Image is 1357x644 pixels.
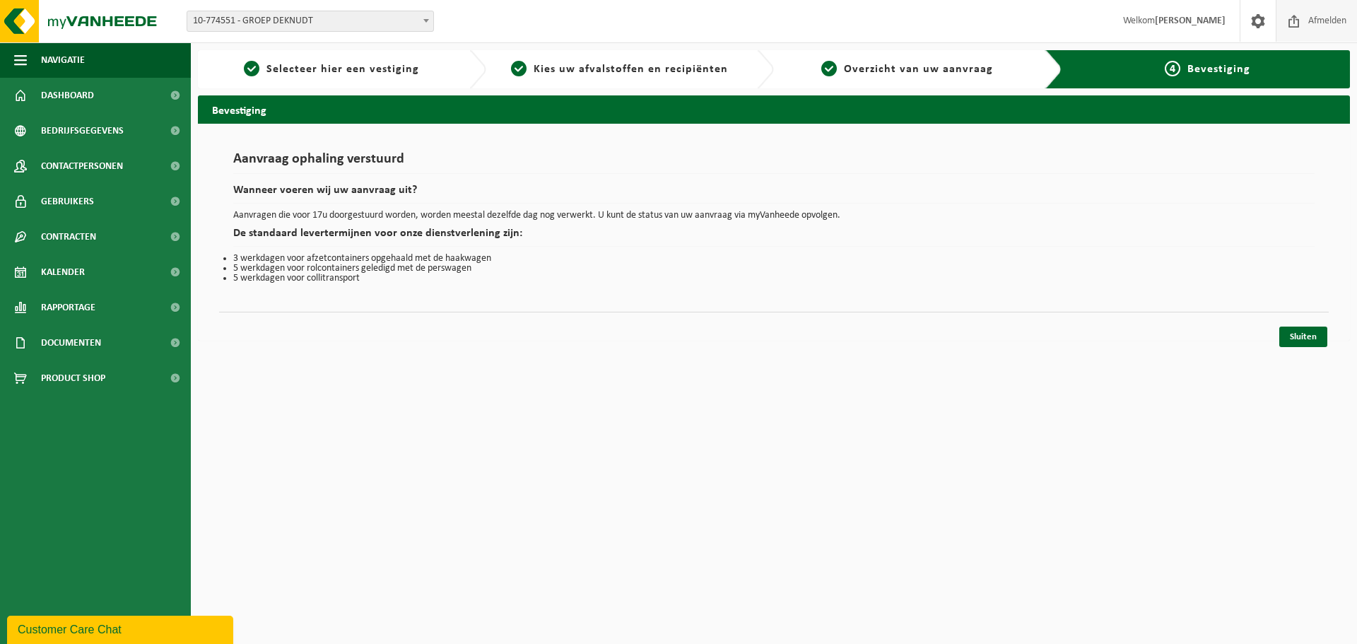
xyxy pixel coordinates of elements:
span: Selecteer hier een vestiging [266,64,419,75]
h1: Aanvraag ophaling verstuurd [233,152,1315,174]
span: Rapportage [41,290,95,325]
li: 5 werkdagen voor collitransport [233,274,1315,283]
span: Kalender [41,254,85,290]
span: Documenten [41,325,101,361]
a: 3Overzicht van uw aanvraag [781,61,1034,78]
strong: [PERSON_NAME] [1155,16,1226,26]
p: Aanvragen die voor 17u doorgestuurd worden, worden meestal dezelfde dag nog verwerkt. U kunt de s... [233,211,1315,221]
h2: Wanneer voeren wij uw aanvraag uit? [233,185,1315,204]
li: 3 werkdagen voor afzetcontainers opgehaald met de haakwagen [233,254,1315,264]
span: 4 [1165,61,1180,76]
a: 2Kies uw afvalstoffen en recipiënten [493,61,746,78]
h2: Bevestiging [198,95,1350,123]
h2: De standaard levertermijnen voor onze dienstverlening zijn: [233,228,1315,247]
iframe: chat widget [7,613,236,644]
span: Bevestiging [1187,64,1250,75]
span: Bedrijfsgegevens [41,113,124,148]
a: 1Selecteer hier een vestiging [205,61,458,78]
span: Navigatie [41,42,85,78]
span: 3 [821,61,837,76]
span: 2 [511,61,527,76]
span: Contracten [41,219,96,254]
span: Dashboard [41,78,94,113]
span: Kies uw afvalstoffen en recipiënten [534,64,728,75]
span: 10-774551 - GROEP DEKNUDT [187,11,434,32]
span: Contactpersonen [41,148,123,184]
span: Gebruikers [41,184,94,219]
span: Overzicht van uw aanvraag [844,64,993,75]
span: Product Shop [41,361,105,396]
span: 10-774551 - GROEP DEKNUDT [187,11,433,31]
span: 1 [244,61,259,76]
a: Sluiten [1279,327,1327,347]
li: 5 werkdagen voor rolcontainers geledigd met de perswagen [233,264,1315,274]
